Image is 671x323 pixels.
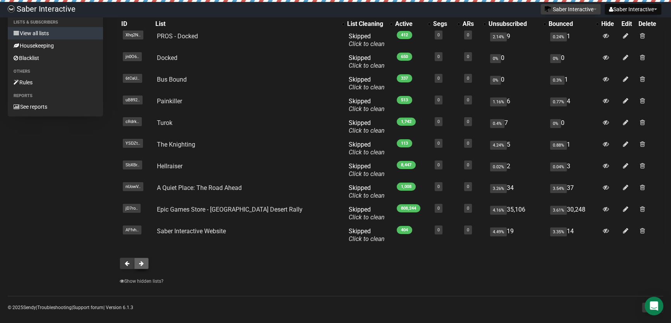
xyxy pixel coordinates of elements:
[123,182,143,191] span: nUowV..
[489,20,540,28] div: Unsubscribed
[437,141,440,146] a: 0
[8,27,103,39] a: View all lists
[550,162,567,171] span: 0.04%
[397,204,420,212] span: 808,244
[467,206,469,211] a: 0
[349,235,385,243] a: Click to clean
[349,184,385,199] span: Skipped
[547,51,599,73] td: 0
[123,161,142,169] span: SbXBr..
[397,74,412,82] span: 337
[123,204,141,213] span: jD7ro..
[397,96,412,104] span: 513
[8,76,103,89] a: Rules
[349,149,385,156] a: Click to clean
[157,54,177,62] a: Docked
[550,54,561,63] span: 0%
[397,118,416,126] span: 1,742
[349,76,385,91] span: Skipped
[547,19,599,29] th: Bounced: No sort applied, activate to apply an ascending sort
[397,53,412,61] span: 650
[123,52,142,61] span: jn0O6..
[490,119,504,128] span: 0.4%
[349,32,385,48] span: Skipped
[490,76,501,85] span: 0%
[157,227,225,235] a: Saber Interactive Website
[397,139,412,147] span: 113
[550,97,567,106] span: 0.77%
[550,227,567,236] span: 3.35%
[73,305,103,310] a: Support forum
[349,84,385,91] a: Click to clean
[437,162,440,167] a: 0
[487,181,547,203] td: 34
[37,305,72,310] a: Troubleshooting
[487,73,547,94] td: 0
[397,161,416,169] span: 8,447
[621,20,635,28] div: Edit
[487,224,547,246] td: 19
[487,159,547,181] td: 2
[349,170,385,178] a: Click to clean
[550,119,561,128] span: 0%
[547,224,599,246] td: 14
[605,4,661,15] button: Saber Interactive
[120,19,153,29] th: ID: No sort applied, sorting is disabled
[433,20,453,28] div: Segs
[349,162,385,178] span: Skipped
[550,32,567,41] span: 0.24%
[550,184,567,193] span: 3.54%
[540,4,601,15] button: Saber Interactive
[157,141,195,148] a: The Knighting
[349,214,385,221] a: Click to clean
[437,119,440,124] a: 0
[467,141,469,146] a: 0
[157,206,302,213] a: Epic Games Store - [GEOGRAPHIC_DATA] Desert Rally
[487,116,547,138] td: 7
[123,96,143,104] span: uB892..
[157,32,198,40] a: PROS - Docked
[550,206,567,215] span: 3.61%
[437,97,440,103] a: 0
[490,54,501,63] span: 0%
[157,162,182,170] a: Hellraiser
[349,62,385,69] a: Click to clean
[547,159,599,181] td: 3
[23,305,36,310] a: Sendy
[123,117,142,126] span: cRdrk..
[8,101,103,113] a: See reports
[397,183,416,191] span: 1,008
[601,20,618,28] div: Hide
[467,184,469,189] a: 0
[490,32,507,41] span: 2.14%
[487,29,547,51] td: 9
[346,19,394,29] th: List Cleaning: No sort applied, activate to apply an ascending sort
[349,192,385,199] a: Click to clean
[547,73,599,94] td: 1
[8,91,103,101] li: Reports
[157,119,172,126] a: Turok
[490,141,507,150] span: 4.24%
[467,97,469,103] a: 0
[487,19,547,29] th: Unsubscribed: No sort applied, activate to apply an ascending sort
[153,19,346,29] th: List: No sort applied, activate to apply an ascending sort
[490,227,507,236] span: 4.49%
[490,162,507,171] span: 0.02%
[349,119,385,134] span: Skipped
[157,76,186,83] a: Bus Bound
[157,184,241,191] a: A Quiet Place: The Road Ahead
[547,181,599,203] td: 37
[123,226,141,234] span: AFfvh..
[432,19,461,29] th: Segs: No sort applied, activate to apply an ascending sort
[467,76,469,81] a: 0
[349,127,385,134] a: Click to clean
[347,20,386,28] div: List Cleaning
[467,119,469,124] a: 0
[123,74,142,83] span: 6tCaU..
[487,94,547,116] td: 6
[549,20,592,28] div: Bounced
[123,31,143,39] span: Xhq2N..
[437,184,440,189] a: 0
[490,206,507,215] span: 4.16%
[547,29,599,51] td: 1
